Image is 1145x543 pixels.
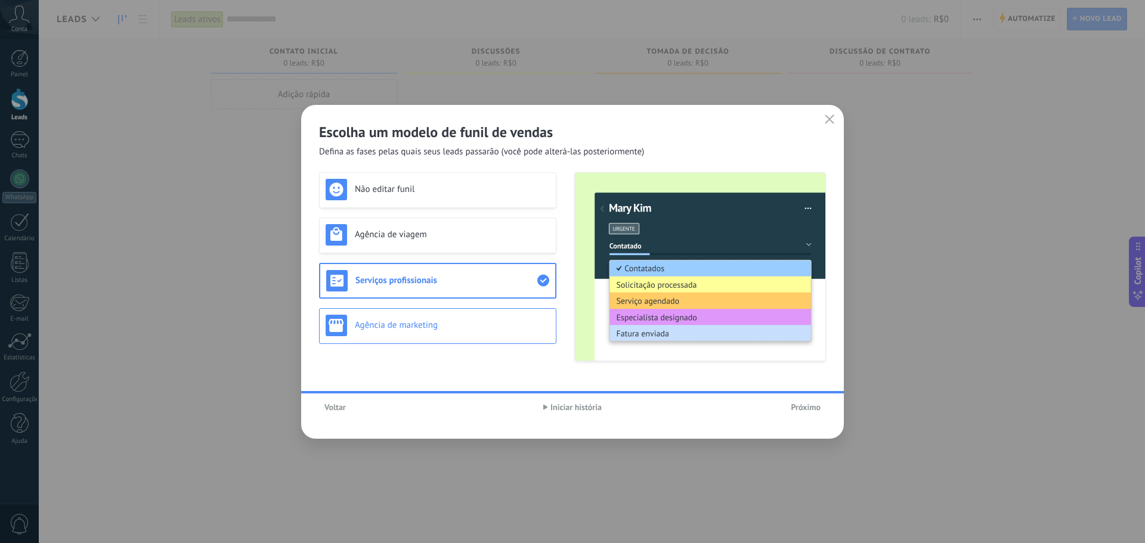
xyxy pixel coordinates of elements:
[319,398,351,416] button: Voltar
[355,319,550,331] h3: Agência de marketing
[319,146,644,158] span: Defina as fases pelas quais seus leads passarão (você pode alterá-las posteriormente)
[319,123,826,141] h2: Escolha um modelo de funil de vendas
[355,229,550,240] h3: Agência de viagem
[791,403,821,411] span: Próximo
[785,398,826,416] button: Próximo
[324,403,346,411] span: Voltar
[550,403,602,411] span: Iniciar história
[538,398,607,416] button: Iniciar história
[355,184,550,195] h3: Não editar funil
[355,275,537,286] h3: Serviços profissionais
